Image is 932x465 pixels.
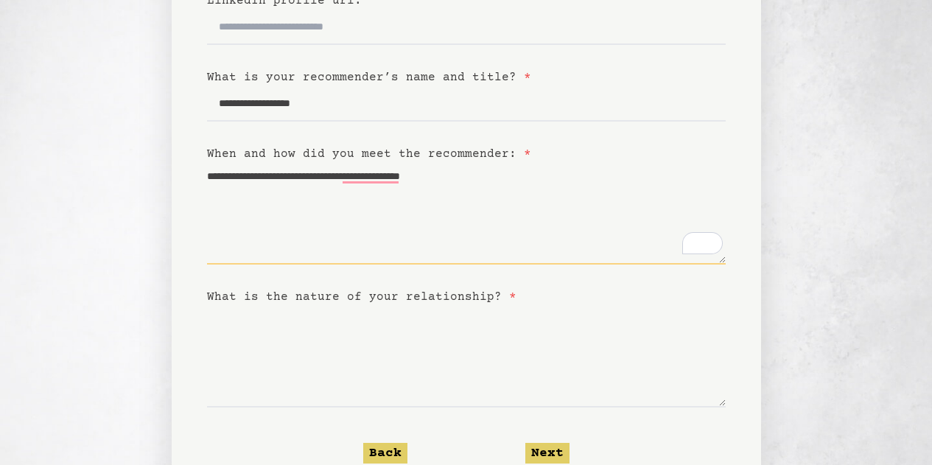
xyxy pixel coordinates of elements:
[207,147,531,161] label: When and how did you meet the recommender:
[207,163,726,265] textarea: To enrich screen reader interactions, please activate Accessibility in Grammarly extension settings
[363,443,407,464] button: Back
[525,443,570,464] button: Next
[207,71,531,84] label: What is your recommender’s name and title?
[207,290,516,304] label: What is the nature of your relationship?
